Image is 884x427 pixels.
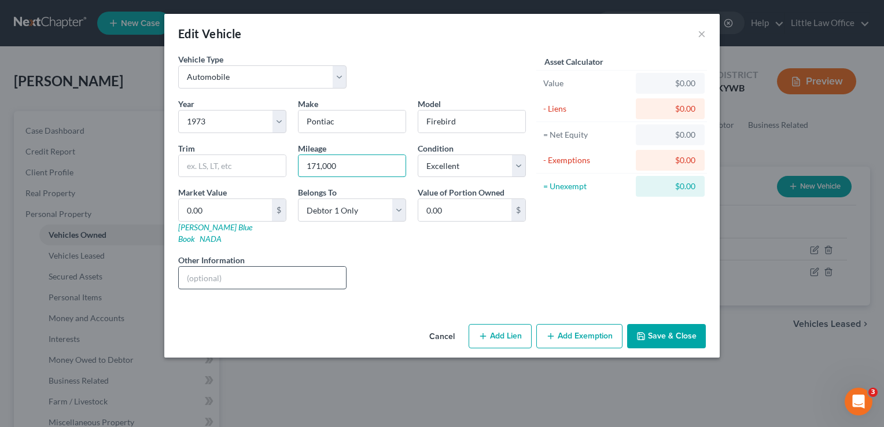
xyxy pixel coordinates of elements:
[543,129,631,141] div: = Net Equity
[845,388,872,415] iframe: Intercom live chat
[418,98,441,110] label: Model
[868,388,878,397] span: 3
[178,142,195,154] label: Trim
[418,142,454,154] label: Condition
[272,199,286,221] div: $
[645,154,695,166] div: $0.00
[418,111,525,132] input: ex. Altima
[178,254,245,266] label: Other Information
[298,187,337,197] span: Belongs To
[543,154,631,166] div: - Exemptions
[178,222,252,244] a: [PERSON_NAME] Blue Book
[418,199,511,221] input: 0.00
[178,53,223,65] label: Vehicle Type
[645,181,695,192] div: $0.00
[645,78,695,89] div: $0.00
[179,155,286,177] input: ex. LS, LT, etc
[645,103,695,115] div: $0.00
[179,199,272,221] input: 0.00
[178,98,194,110] label: Year
[298,142,326,154] label: Mileage
[469,324,532,348] button: Add Lien
[178,186,227,198] label: Market Value
[299,111,406,132] input: ex. Nissan
[645,129,695,141] div: $0.00
[698,27,706,41] button: ×
[543,78,631,89] div: Value
[543,181,631,192] div: = Unexempt
[627,324,706,348] button: Save & Close
[200,234,222,244] a: NADA
[544,56,603,68] label: Asset Calculator
[418,186,504,198] label: Value of Portion Owned
[178,25,242,42] div: Edit Vehicle
[543,103,631,115] div: - Liens
[536,324,623,348] button: Add Exemption
[298,99,318,109] span: Make
[179,267,346,289] input: (optional)
[511,199,525,221] div: $
[420,325,464,348] button: Cancel
[299,155,406,177] input: --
